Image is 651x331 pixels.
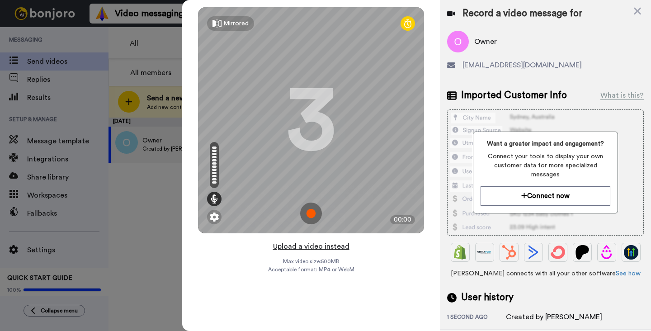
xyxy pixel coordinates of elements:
[477,245,492,260] img: Ontraport
[502,245,516,260] img: Hubspot
[286,86,336,154] div: 3
[210,213,219,222] img: ic_gear.svg
[526,245,541,260] img: ActiveCampaign
[461,291,514,304] span: User history
[481,139,610,148] span: Want a greater impact and engagement?
[506,312,602,322] div: Created by [PERSON_NAME]
[551,245,565,260] img: ConvertKit
[270,241,352,252] button: Upload a video instead
[390,215,415,224] div: 00:00
[575,245,590,260] img: Patreon
[461,89,567,102] span: Imported Customer Info
[616,270,641,277] a: See how
[481,152,610,179] span: Connect your tools to display your own customer data for more specialized messages
[453,245,467,260] img: Shopify
[599,245,614,260] img: Drip
[300,203,322,224] img: ic_record_start.svg
[624,245,638,260] img: GoHighLevel
[462,60,582,71] span: [EMAIL_ADDRESS][DOMAIN_NAME]
[600,90,644,101] div: What is this?
[268,266,354,273] span: Acceptable format: MP4 or WebM
[447,269,644,278] span: [PERSON_NAME] connects with all your other software
[447,313,506,322] div: 1 second ago
[481,186,610,206] button: Connect now
[283,258,339,265] span: Max video size: 500 MB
